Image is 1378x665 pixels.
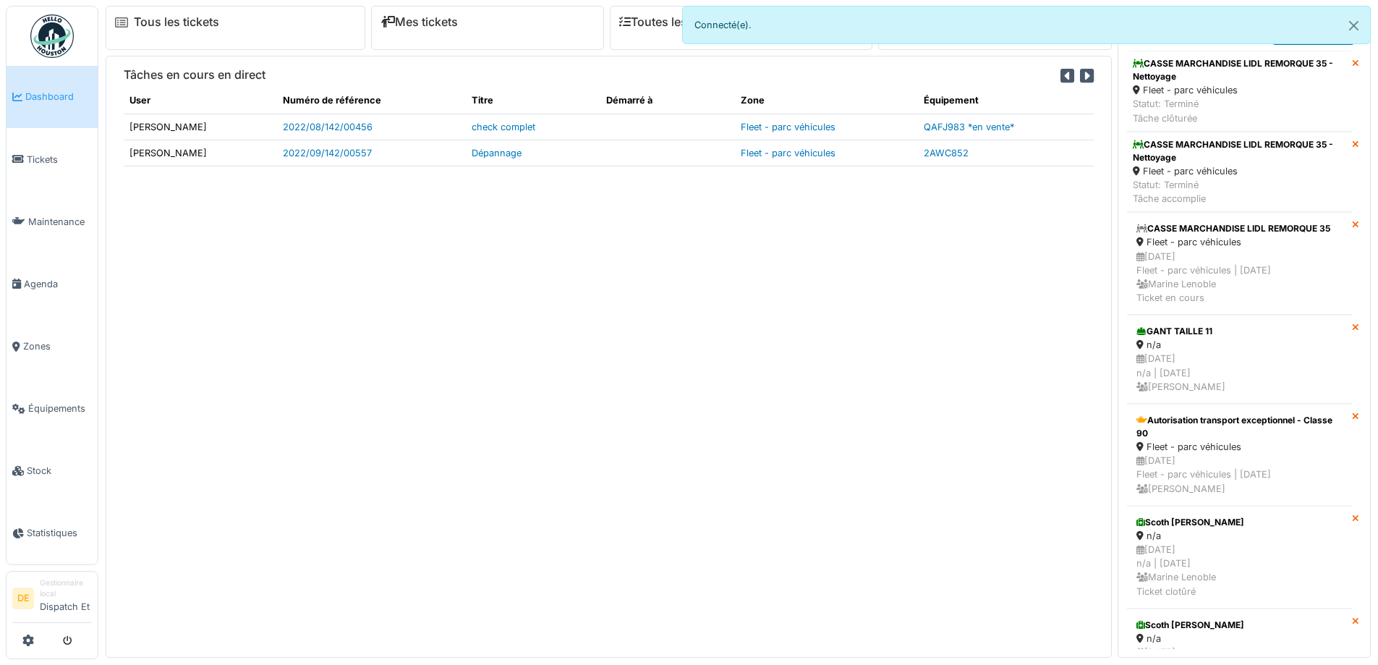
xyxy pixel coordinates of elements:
[682,6,1371,44] div: Connecté(e).
[735,88,918,114] th: Zone
[12,577,92,623] a: DE Gestionnaire localDispatch Et
[380,15,458,29] a: Mes tickets
[7,502,98,564] a: Statistiques
[7,440,98,502] a: Stock
[1127,212,1352,315] a: CASSE MARCHANDISE LIDL REMORQUE 35 Fleet - parc véhicules [DATE]Fleet - parc véhicules | [DATE] M...
[1136,235,1343,249] div: Fleet - parc véhicules
[28,402,92,415] span: Équipements
[27,464,92,478] span: Stock
[12,588,34,609] li: DE
[124,114,277,140] td: [PERSON_NAME]
[28,215,92,229] span: Maintenance
[472,148,522,158] a: Dépannage
[7,315,98,378] a: Zones
[1127,404,1352,506] a: Autorisation transport exceptionnel - Classe 90 Fleet - parc véhicules [DATE]Fleet - parc véhicul...
[7,378,98,440] a: Équipements
[1127,132,1352,213] a: CASSE MARCHANDISE LIDL REMORQUE 35 - Nettoyage Fleet - parc véhicules Statut: TerminéTâche accomplie
[472,122,535,132] a: check complet
[1136,632,1343,645] div: n/a
[1136,222,1343,235] div: CASSE MARCHANDISE LIDL REMORQUE 35
[741,148,835,158] a: Fleet - parc véhicules
[25,90,92,103] span: Dashboard
[924,148,969,158] a: 2AWC852
[283,148,372,158] a: 2022/09/142/00557
[24,277,92,291] span: Agenda
[1136,516,1343,529] div: Scoth [PERSON_NAME]
[1136,529,1343,543] div: n/a
[1133,164,1346,178] div: Fleet - parc véhicules
[1136,338,1343,352] div: n/a
[1136,352,1343,394] div: [DATE] n/a | [DATE] [PERSON_NAME]
[1127,315,1352,404] a: GANT TAILLE 11 n/a [DATE]n/a | [DATE] [PERSON_NAME]
[619,15,727,29] a: Toutes les tâches
[1136,414,1343,440] div: Autorisation transport exceptionnel - Classe 90
[1136,454,1343,496] div: [DATE] Fleet - parc véhicules | [DATE] [PERSON_NAME]
[1136,619,1343,632] div: Scoth [PERSON_NAME]
[1337,7,1370,45] button: Close
[1127,51,1352,132] a: CASSE MARCHANDISE LIDL REMORQUE 35 - Nettoyage Fleet - parc véhicules Statut: TerminéTâche clôturée
[1133,57,1346,83] div: CASSE MARCHANDISE LIDL REMORQUE 35 - Nettoyage
[1133,138,1346,164] div: CASSE MARCHANDISE LIDL REMORQUE 35 - Nettoyage
[7,190,98,253] a: Maintenance
[1136,250,1343,305] div: [DATE] Fleet - parc véhicules | [DATE] Marine Lenoble Ticket en cours
[600,88,735,114] th: Démarré à
[7,253,98,315] a: Agenda
[1136,543,1343,598] div: [DATE] n/a | [DATE] Marine Lenoble Ticket clotûré
[277,88,467,114] th: Numéro de référence
[23,339,92,353] span: Zones
[741,122,835,132] a: Fleet - parc véhicules
[40,577,92,600] div: Gestionnaire local
[1133,178,1346,206] div: Statut: Terminé Tâche accomplie
[1136,440,1343,454] div: Fleet - parc véhicules
[1133,97,1346,124] div: Statut: Terminé Tâche clôturée
[27,153,92,166] span: Tickets
[129,95,150,106] span: translation missing: fr.shared.user
[40,577,92,619] li: Dispatch Et
[918,88,1094,114] th: Équipement
[7,128,98,190] a: Tickets
[30,14,74,58] img: Badge_color-CXgf-gQk.svg
[1133,83,1346,97] div: Fleet - parc véhicules
[466,88,600,114] th: Titre
[27,526,92,540] span: Statistiques
[283,122,373,132] a: 2022/08/142/00456
[1136,325,1343,338] div: GANT TAILLE 11
[124,140,277,166] td: [PERSON_NAME]
[7,66,98,128] a: Dashboard
[1127,506,1352,609] a: Scoth [PERSON_NAME] n/a [DATE]n/a | [DATE] Marine LenobleTicket clotûré
[924,122,1014,132] a: QAFJ983 *en vente*
[134,15,219,29] a: Tous les tickets
[124,68,265,82] h6: Tâches en cours en direct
